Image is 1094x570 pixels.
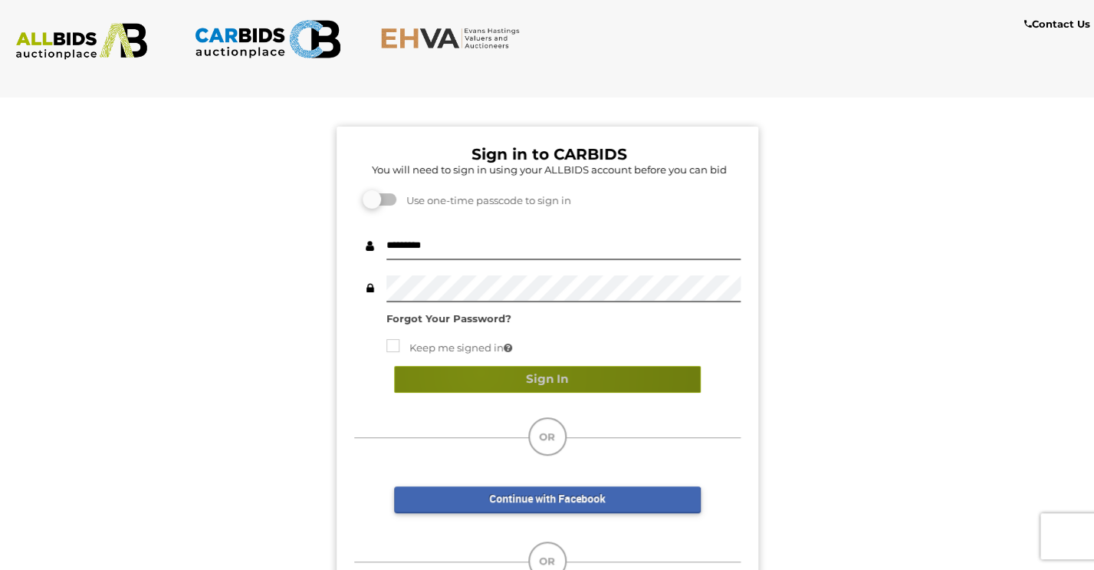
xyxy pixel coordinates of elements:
a: Contact Us [1024,15,1094,33]
label: Keep me signed in [386,339,512,357]
img: CARBIDS.com.au [194,15,341,63]
b: Sign in to CARBIDS [471,145,627,163]
a: Forgot Your Password? [386,312,511,325]
b: Contact Us [1024,18,1090,30]
button: Sign In [394,366,701,393]
a: Continue with Facebook [394,486,701,513]
img: EHVA.com.au [380,27,527,49]
h5: You will need to sign in using your ALLBIDS account before you can bid [358,164,741,175]
span: Use one-time passcode to sign in [399,194,571,206]
img: ALLBIDS.com.au [8,23,156,60]
div: OR [528,417,567,456]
